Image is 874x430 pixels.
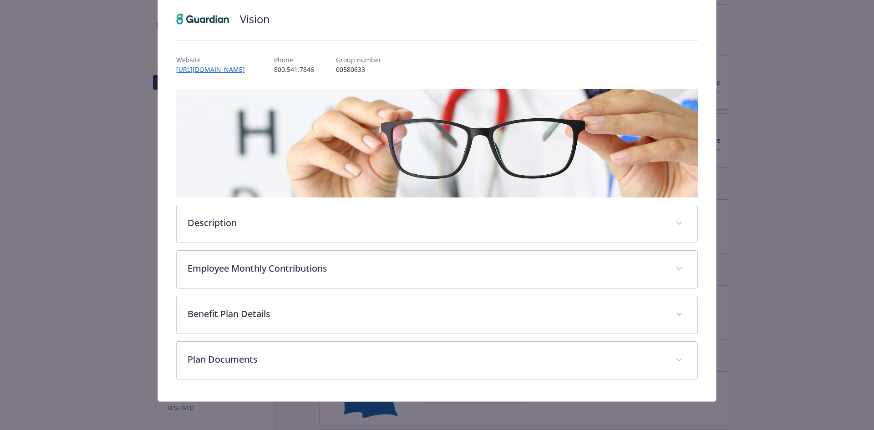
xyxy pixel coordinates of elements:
div: Description [177,205,698,243]
p: 800.541.7846 [274,65,314,74]
h2: Vision [240,11,270,27]
img: Guardian [176,5,231,33]
div: Employee Monthly Contributions [177,251,698,288]
p: 00580633 [336,65,381,74]
a: [URL][DOMAIN_NAME] [176,65,252,74]
p: Plan Documents [188,353,665,366]
p: Group number [336,55,381,65]
div: Plan Documents [177,342,698,379]
p: Website [176,55,252,65]
p: Description [188,216,665,230]
div: Benefit Plan Details [177,296,698,334]
p: Benefit Plan Details [188,307,665,321]
img: banner [176,89,698,197]
p: Employee Monthly Contributions [188,262,665,275]
p: Phone [274,55,314,65]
